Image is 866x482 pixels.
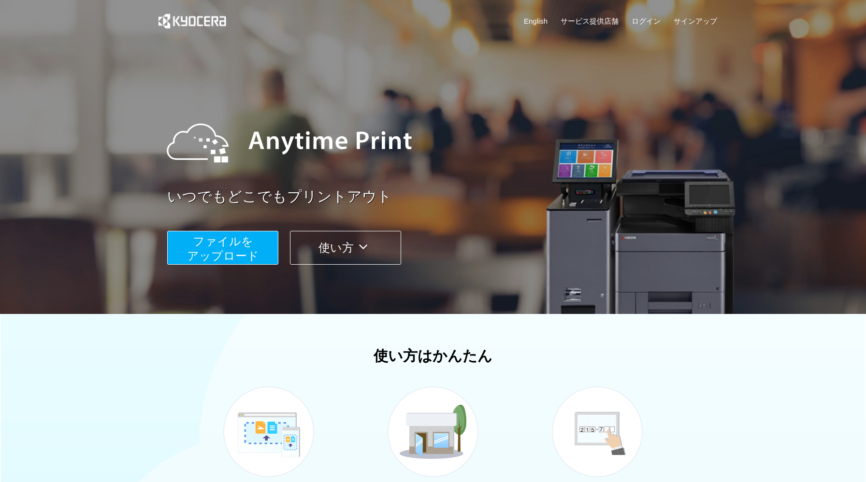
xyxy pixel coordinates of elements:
[524,16,548,26] a: English
[187,235,259,262] span: ファイルを ​​アップロード
[632,16,661,26] a: ログイン
[561,16,619,26] a: サービス提供店舗
[290,231,401,265] button: 使い方
[674,16,717,26] a: サインアップ
[167,231,278,265] button: ファイルを​​アップロード
[167,186,723,207] a: いつでもどこでもプリントアウト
